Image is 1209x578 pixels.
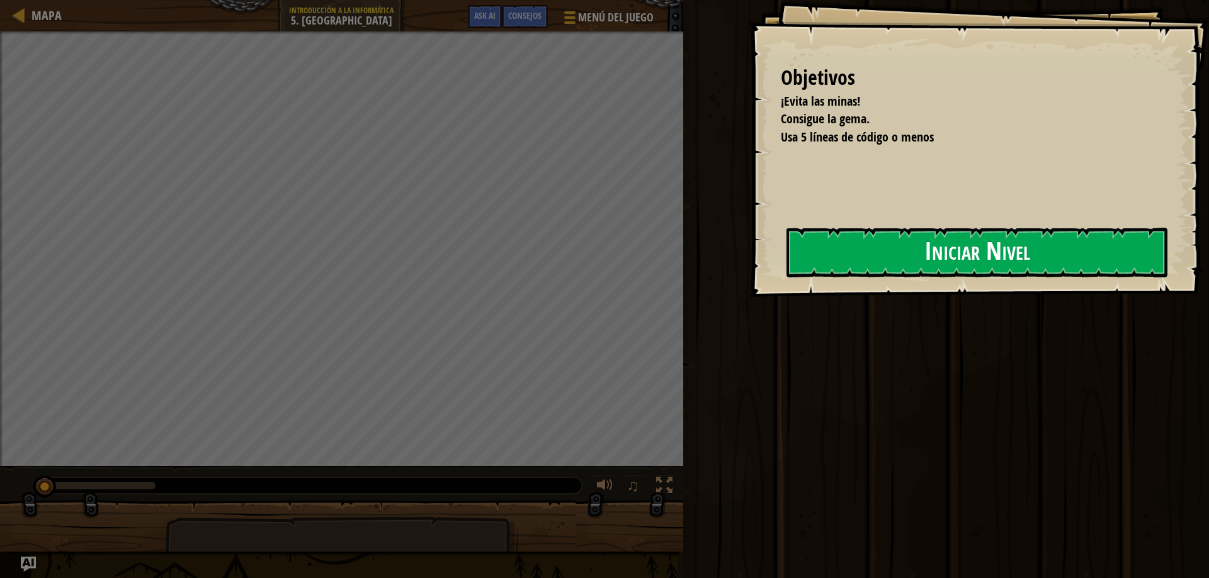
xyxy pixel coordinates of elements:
[31,7,62,24] span: Mapa
[781,110,870,127] span: Consigue la gema.
[765,92,1162,111] li: ¡Evita las minas!
[765,110,1162,128] li: Consigue la gema.
[786,228,1167,277] button: Iniciar Nivel
[508,9,542,21] span: Consejos
[765,128,1162,147] li: Usa 5 líneas de código o menos
[652,474,677,500] button: Alterna pantalla completa.
[468,5,502,28] button: Ask AI
[21,557,36,572] button: Ask AI
[593,474,618,500] button: Ajustar volúmen
[624,474,645,500] button: ♫
[25,7,62,24] a: Mapa
[474,9,496,21] span: Ask AI
[554,5,661,35] button: Menú del Juego
[781,64,1165,92] div: Objetivos
[781,128,934,145] span: Usa 5 líneas de código o menos
[781,92,860,109] span: ¡Evita las minas!
[578,9,654,26] span: Menú del Juego
[627,476,639,495] span: ♫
